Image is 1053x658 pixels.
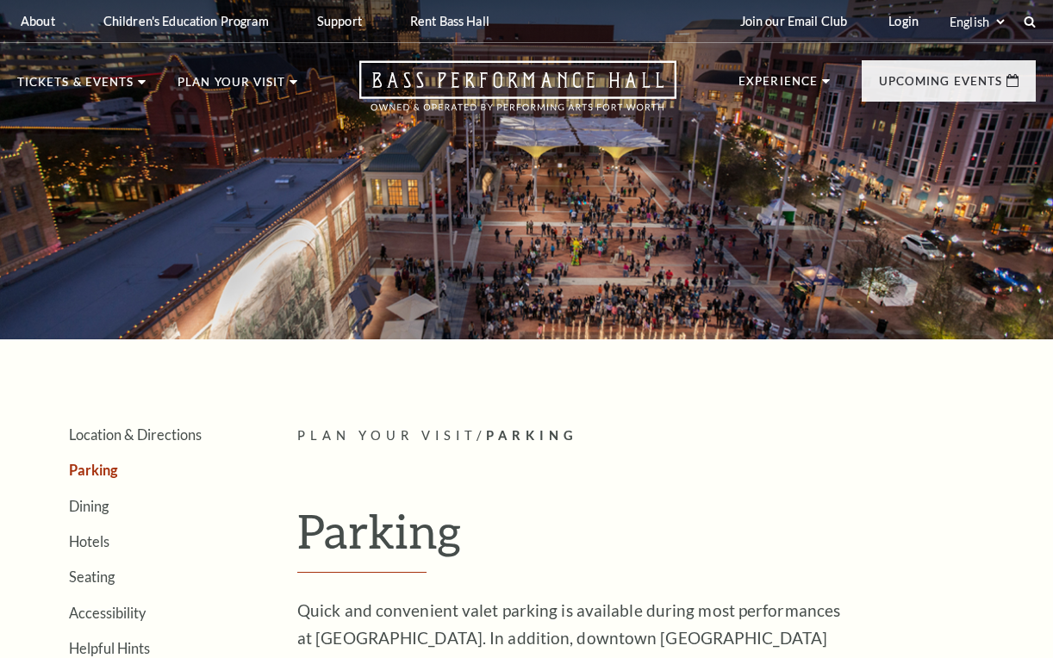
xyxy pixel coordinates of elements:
[317,14,362,28] p: Support
[297,425,1036,447] p: /
[69,498,109,514] a: Dining
[738,76,818,96] p: Experience
[879,76,1002,96] p: Upcoming Events
[69,640,150,656] a: Helpful Hints
[178,77,285,97] p: Plan Your Visit
[69,426,202,443] a: Location & Directions
[69,533,109,549] a: Hotels
[410,14,489,28] p: Rent Bass Hall
[297,428,477,443] span: Plan Your Visit
[103,14,269,28] p: Children's Education Program
[69,462,118,478] a: Parking
[486,428,578,443] span: Parking
[21,14,55,28] p: About
[69,568,115,585] a: Seating
[946,14,1007,30] select: Select:
[297,503,1036,574] h1: Parking
[17,77,134,97] p: Tickets & Events
[69,605,146,621] a: Accessibility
